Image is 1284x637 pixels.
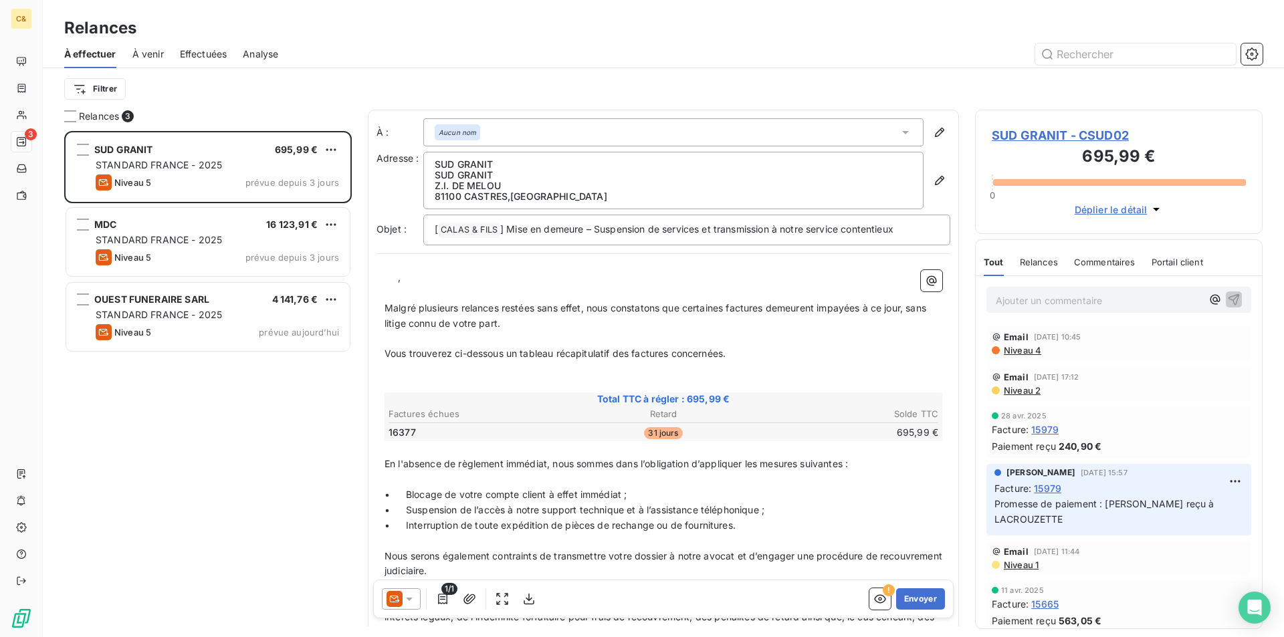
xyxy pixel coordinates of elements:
[94,144,153,155] span: SUD GRANIT
[439,223,500,238] span: CALAS & FILS
[387,392,940,406] span: Total TTC à régler : 695,99 €
[992,422,1029,436] span: Facture :
[79,110,119,123] span: Relances
[984,257,1004,267] span: Tout
[435,180,912,191] p: Z.I. DE MELOU
[992,126,1246,144] span: SUD GRANIT - CSUD02
[1020,257,1058,267] span: Relances
[377,152,419,164] span: Adresse :
[1001,412,1047,420] span: 28 avr. 2025
[272,293,318,305] span: 4 141,76 €
[259,327,339,338] span: prévue aujourd’hui
[1152,257,1203,267] span: Portail client
[1031,422,1059,436] span: 15979
[992,439,1056,453] span: Paiement reçu
[435,223,438,235] span: [
[1001,586,1044,594] span: 11 avr. 2025
[435,170,912,180] p: SUD GRANIT
[1031,597,1059,611] span: 15665
[11,8,32,29] div: C&
[114,327,151,338] span: Niveau 5
[992,144,1246,171] h3: 695,99 €
[243,47,278,61] span: Analyse
[1034,333,1081,341] span: [DATE] 10:45
[1006,467,1075,479] span: [PERSON_NAME]
[114,252,151,263] span: Niveau 5
[1081,469,1128,477] span: [DATE] 15:57
[1075,203,1148,217] span: Déplier le détail
[385,458,848,469] span: En l'absence de règlement immédiat, nous sommes dans l’obligation d’appliquer les mesures suivant...
[385,302,929,329] span: Malgré plusieurs relances restées sans effet, nous constatons que certaines factures demeurent im...
[385,348,726,359] span: Vous trouverez ci-dessous un tableau récapitulatif des factures concernées.
[385,550,945,577] span: Nous serons également contraints de transmettre votre dossier à notre avocat et d’engager une pro...
[132,47,164,61] span: À venir
[388,407,570,421] th: Factures échues
[96,159,222,170] span: STANDARD FRANCE - 2025
[385,519,736,531] span: • Interruption de toute expédition de pièces de rechange ou de fournitures.
[245,177,339,188] span: prévue depuis 3 jours
[1239,592,1271,624] div: Open Intercom Messenger
[1059,614,1101,628] span: 563,05 €
[1004,372,1029,382] span: Email
[385,489,627,500] span: • Blocage de votre compte client à effet immédiat ;
[180,47,227,61] span: Effectuées
[1002,559,1039,570] span: Niveau 1
[389,426,416,439] span: 16377
[756,407,939,421] th: Solde TTC
[1004,546,1029,557] span: Email
[990,190,995,201] span: 0
[1004,332,1029,342] span: Email
[1034,481,1061,495] span: 15979
[756,425,939,440] td: 695,99 €
[94,293,209,305] span: OUEST FUNERAIRE SARL
[122,110,134,122] span: 3
[385,504,764,515] span: • Suspension de l’accès à notre support technique et à l’assistance téléphonique ;
[1034,547,1080,555] span: [DATE] 11:44
[994,481,1031,495] span: Facture :
[1035,43,1236,65] input: Rechercher
[275,144,318,155] span: 695,99 €
[992,597,1029,611] span: Facture :
[572,407,754,421] th: Retard
[64,47,116,61] span: À effectuer
[64,78,126,100] button: Filtrer
[435,191,912,202] p: 81100 CASTRES , [GEOGRAPHIC_DATA]
[500,223,893,235] span: ] Mise en demeure – Suspension de services et transmission à notre service contentieux
[994,498,1217,525] span: Promesse de paiement : [PERSON_NAME] reçu à LACROUZETTE
[992,614,1056,628] span: Paiement reçu
[398,271,401,283] span: ,
[896,588,945,610] button: Envoyer
[1074,257,1136,267] span: Commentaires
[439,128,476,137] em: Aucun nom
[644,427,682,439] span: 31 jours
[435,159,912,170] p: SUD GRANIT
[1059,439,1101,453] span: 240,90 €
[245,252,339,263] span: prévue depuis 3 jours
[94,219,116,230] span: MDC
[96,234,222,245] span: STANDARD FRANCE - 2025
[377,223,407,235] span: Objet :
[96,309,222,320] span: STANDARD FRANCE - 2025
[25,128,37,140] span: 3
[64,131,352,637] div: grid
[114,177,151,188] span: Niveau 5
[11,608,32,629] img: Logo LeanPay
[266,219,318,230] span: 16 123,91 €
[1002,345,1041,356] span: Niveau 4
[64,16,136,40] h3: Relances
[1002,385,1041,396] span: Niveau 2
[1034,373,1079,381] span: [DATE] 17:12
[1071,202,1168,217] button: Déplier le détail
[11,131,31,152] a: 3
[377,126,423,139] label: À :
[441,583,457,595] span: 1/1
